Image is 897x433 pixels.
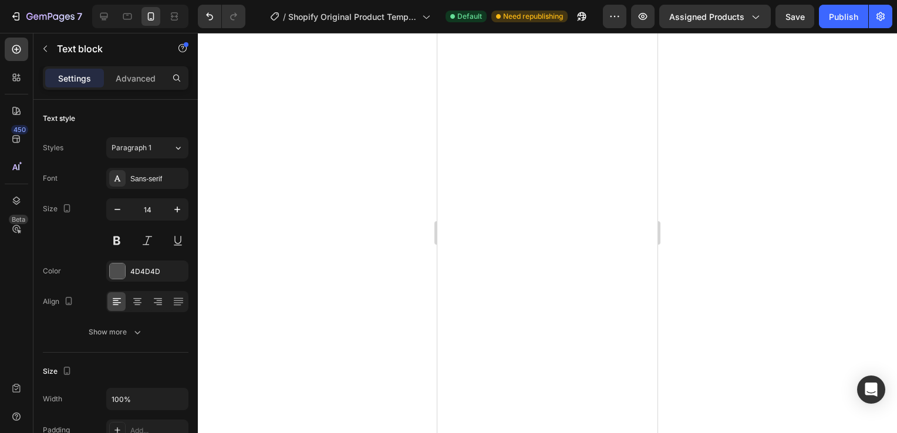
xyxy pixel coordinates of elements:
[130,174,186,184] div: Sans-serif
[130,266,186,277] div: 4D4D4D
[9,215,28,224] div: Beta
[857,376,885,404] div: Open Intercom Messenger
[77,9,82,23] p: 7
[106,137,188,158] button: Paragraph 1
[43,201,74,217] div: Size
[43,173,58,184] div: Font
[112,143,151,153] span: Paragraph 1
[43,113,75,124] div: Text style
[785,12,805,22] span: Save
[11,125,28,134] div: 450
[288,11,417,23] span: Shopify Original Product Template
[43,322,188,343] button: Show more
[43,143,63,153] div: Styles
[116,72,156,84] p: Advanced
[5,5,87,28] button: 7
[89,326,143,338] div: Show more
[57,42,157,56] p: Text block
[503,11,563,22] span: Need republishing
[58,72,91,84] p: Settings
[669,11,744,23] span: Assigned Products
[775,5,814,28] button: Save
[43,394,62,404] div: Width
[43,364,74,380] div: Size
[198,5,245,28] div: Undo/Redo
[43,266,61,276] div: Color
[819,5,868,28] button: Publish
[457,11,482,22] span: Default
[437,33,657,433] iframe: Design area
[659,5,771,28] button: Assigned Products
[283,11,286,23] span: /
[107,388,188,410] input: Auto
[829,11,858,23] div: Publish
[43,294,76,310] div: Align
